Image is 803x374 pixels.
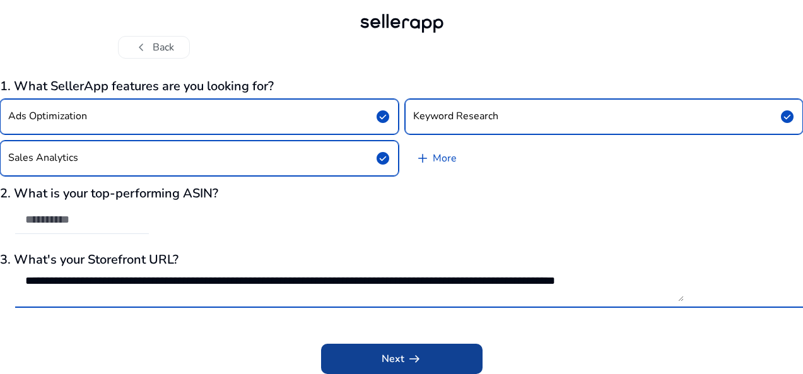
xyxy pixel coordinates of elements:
[413,110,498,122] h4: Keyword Research
[8,152,78,164] h4: Sales Analytics
[415,151,430,166] span: add
[407,351,422,366] span: arrow_right_alt
[321,344,483,374] button: Nextarrow_right_alt
[134,40,149,55] span: chevron_left
[375,109,390,124] span: check_circle
[118,36,190,59] button: chevron_leftBack
[8,110,87,122] h4: Ads Optimization
[780,109,795,124] span: check_circle
[382,351,422,366] span: Next
[375,151,390,166] span: check_circle
[405,141,467,176] a: More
